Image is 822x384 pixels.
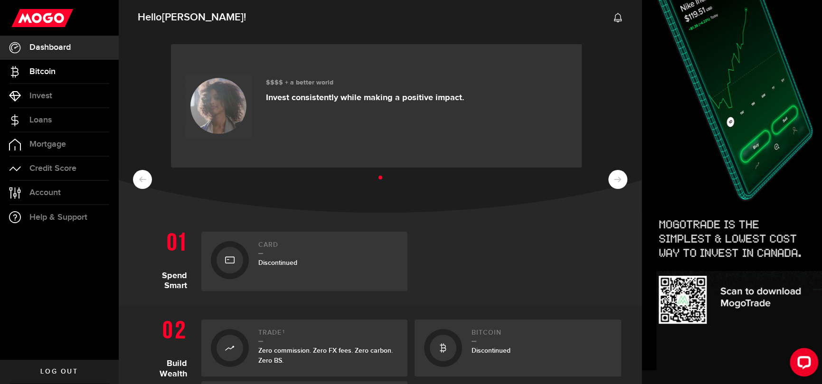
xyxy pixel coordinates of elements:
span: Log out [40,368,78,375]
span: [PERSON_NAME] [162,11,244,24]
span: Hello ! [138,8,246,28]
span: Credit Score [29,164,76,173]
span: Bitcoin [29,67,56,76]
p: Invest consistently while making a positive impact. [266,93,464,103]
span: Discontinued [472,347,510,355]
span: Dashboard [29,43,71,52]
h2: Trade [258,329,398,342]
h1: Spend Smart [140,227,194,291]
h3: $$$$ + a better world [266,79,464,87]
span: Help & Support [29,213,87,222]
a: CardDiscontinued [201,232,408,291]
span: Account [29,188,61,197]
h2: Bitcoin [472,329,612,342]
h2: Card [258,241,398,254]
span: Invest [29,92,52,100]
span: Zero commission. Zero FX fees. Zero carbon. Zero BS. [258,347,393,365]
a: Trade1Zero commission. Zero FX fees. Zero carbon. Zero BS. [201,319,408,376]
a: BitcoinDiscontinued [415,319,621,376]
sup: 1 [283,329,285,335]
span: Discontinued [258,259,297,267]
span: Loans [29,116,52,124]
a: $$$$ + a better world Invest consistently while making a positive impact. [171,44,582,168]
iframe: LiveChat chat widget [782,344,822,384]
span: Mortgage [29,140,66,149]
